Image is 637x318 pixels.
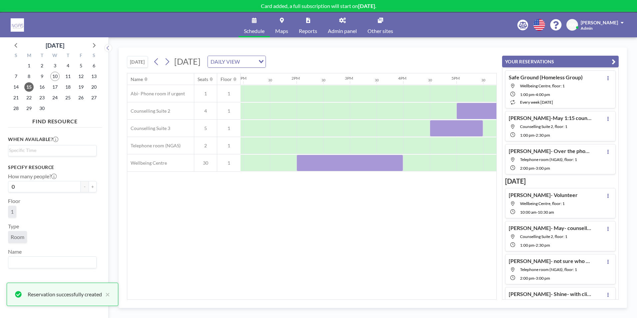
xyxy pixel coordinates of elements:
span: 1 [217,91,241,97]
button: + [89,181,97,192]
span: 1:00 PM [520,243,534,248]
span: Wednesday, September 10, 2025 [50,72,60,81]
div: T [36,52,49,60]
span: Wellbeing Centre [127,160,167,166]
span: [PERSON_NAME] [581,20,618,25]
span: Sunday, September 28, 2025 [11,104,21,113]
span: 1:00 PM [520,92,534,97]
span: 1 [217,143,241,149]
label: How many people? [8,173,57,180]
span: Monday, September 8, 2025 [24,72,34,81]
span: 1 [217,108,241,114]
span: Monday, September 15, 2025 [24,82,34,92]
span: Monday, September 1, 2025 [24,61,34,70]
span: Saturday, September 27, 2025 [89,93,99,102]
span: Counselling Suite 2 [127,108,170,114]
h4: Safe Ground (Homeless Group) [509,74,583,81]
span: Counselling Suite 3 [127,125,170,131]
div: 2PM [292,76,300,81]
span: - [534,92,536,97]
span: Sunday, September 7, 2025 [11,72,21,81]
span: 1:00 PM [520,133,534,138]
div: W [49,52,62,60]
button: [DATE] [127,56,148,68]
h4: [PERSON_NAME]- not sure who with as no name? [509,258,592,264]
label: Type [8,223,19,230]
span: Wednesday, September 24, 2025 [50,93,60,102]
div: S [87,52,100,60]
span: Thursday, September 18, 2025 [63,82,73,92]
span: AW [568,22,576,28]
span: 3:00 PM [536,166,550,171]
div: 1PM [238,76,247,81]
span: 2:30 PM [536,243,550,248]
span: Tuesday, September 16, 2025 [37,82,47,92]
span: 2:00 PM [520,276,534,281]
div: 30 [481,78,485,82]
span: Tuesday, September 30, 2025 [37,104,47,113]
span: Sunday, September 21, 2025 [11,93,21,102]
span: - [534,133,536,138]
div: 5PM [451,76,460,81]
div: 3PM [345,76,353,81]
span: 10:00 AM [520,210,536,215]
span: 2:00 PM [520,166,534,171]
label: Name [8,248,22,255]
div: 30 [428,78,432,82]
span: 4 [194,108,217,114]
b: [DATE] [358,3,375,9]
span: - [536,210,538,215]
label: Floor [8,198,20,204]
span: 4:00 PM [536,92,550,97]
div: Search for option [8,145,96,155]
span: Thursday, September 11, 2025 [63,72,73,81]
span: 2 [194,143,217,149]
div: 30 [375,78,379,82]
span: 1 [217,160,241,166]
h4: FIND RESOURCE [8,115,102,125]
span: Tuesday, September 23, 2025 [37,93,47,102]
span: Tuesday, September 2, 2025 [37,61,47,70]
span: Wednesday, September 17, 2025 [50,82,60,92]
span: 1 [217,125,241,131]
span: Telephone room (NGAS) [127,143,181,149]
span: Saturday, September 20, 2025 [89,82,99,92]
span: 5 [194,125,217,131]
div: Search for option [8,257,96,268]
span: Monday, September 22, 2025 [24,93,34,102]
span: - [534,166,536,171]
a: Maps [270,12,294,37]
span: Admin panel [328,28,357,34]
div: T [61,52,74,60]
div: M [23,52,36,60]
h3: [DATE] [505,177,616,185]
div: Seats [198,76,208,82]
div: 30 [268,78,272,82]
span: Saturday, September 6, 2025 [89,61,99,70]
div: Name [131,76,143,82]
span: DAILY VIEW [209,57,241,66]
h4: [PERSON_NAME]- Shine- with client [509,291,592,297]
span: [DATE] [174,56,201,66]
span: Reports [299,28,317,34]
span: Thursday, September 25, 2025 [63,93,73,102]
img: organization-logo [11,18,24,32]
span: - [534,276,536,281]
h4: [PERSON_NAME]- May- counselling- x2 f2f [509,225,592,231]
a: Reports [294,12,322,37]
span: Sunday, September 14, 2025 [11,82,21,92]
input: Search for option [9,258,93,267]
span: Friday, September 26, 2025 [76,93,86,102]
input: Search for option [242,57,255,66]
span: Abi- Phone room if urgent [127,91,185,97]
span: Friday, September 5, 2025 [76,61,86,70]
span: Schedule [244,28,265,34]
div: Floor [221,76,232,82]
span: Telephone room (NGAS), floor: 1 [520,157,577,162]
span: Telephone room (NGAS), floor: 1 [520,267,577,272]
h4: [PERSON_NAME]- Over the phone 1:1 [509,148,592,154]
h4: [PERSON_NAME]- Volunteer [509,192,578,198]
span: Friday, September 12, 2025 [76,72,86,81]
span: Wellbeing Centre, floor: 1 [520,83,565,88]
span: 1 [194,91,217,97]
